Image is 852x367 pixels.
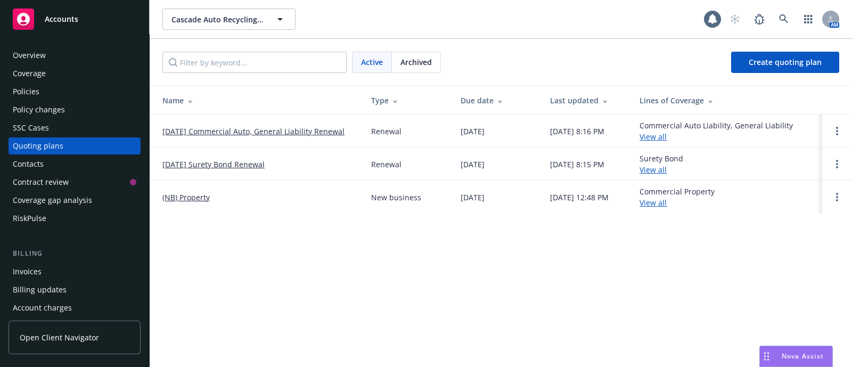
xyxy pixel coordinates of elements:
a: Overview [9,47,141,64]
a: Report a Bug [749,9,770,30]
div: Due date [461,95,533,106]
div: Name [162,95,354,106]
button: Nova Assist [759,346,833,367]
a: View all [640,132,667,142]
a: Open options [831,158,843,170]
div: [DATE] [461,126,485,137]
input: Filter by keyword... [162,52,347,73]
a: Quoting plans [9,137,141,154]
a: Account charges [9,299,141,316]
a: SSC Cases [9,119,141,136]
a: Contacts [9,156,141,173]
div: Policy changes [13,101,65,118]
a: Contract review [9,174,141,191]
div: Coverage [13,65,46,82]
div: Billing updates [13,281,67,298]
a: Switch app [798,9,819,30]
a: Billing updates [9,281,141,298]
a: Start snowing [724,9,745,30]
span: Accounts [45,15,78,23]
span: Open Client Navigator [20,332,99,343]
div: [DATE] 12:48 PM [550,192,609,203]
a: Policies [9,83,141,100]
a: (NB) Property [162,192,210,203]
a: Search [773,9,794,30]
div: [DATE] [461,159,485,170]
div: Type [371,95,444,106]
a: View all [640,198,667,208]
div: Drag to move [760,346,773,366]
button: Cascade Auto Recycling, LLC [162,9,296,30]
div: Account charges [13,299,72,316]
div: Policies [13,83,39,100]
div: Renewal [371,159,402,170]
div: Billing [9,248,141,259]
div: [DATE] 8:16 PM [550,126,604,137]
a: Coverage [9,65,141,82]
a: [DATE] Surety Bond Renewal [162,159,265,170]
div: SSC Cases [13,119,49,136]
span: Cascade Auto Recycling, LLC [171,14,264,25]
a: Open options [831,125,843,137]
span: Active [361,56,383,68]
div: Last updated [550,95,622,106]
a: RiskPulse [9,210,141,227]
div: Overview [13,47,46,64]
span: Archived [400,56,432,68]
span: Nova Assist [782,352,824,361]
a: Policy changes [9,101,141,118]
a: Create quoting plan [731,52,839,73]
div: Surety Bond [640,153,683,175]
span: Create quoting plan [749,57,822,67]
a: [DATE] Commercial Auto, General Liability Renewal [162,126,345,137]
div: New business [371,192,421,203]
div: [DATE] [461,192,485,203]
a: Accounts [9,4,141,34]
a: View all [640,165,667,175]
div: Coverage gap analysis [13,192,92,209]
div: Commercial Auto Liability, General Liability [640,120,793,142]
div: Invoices [13,263,42,280]
div: Quoting plans [13,137,63,154]
div: Lines of Coverage [640,95,814,106]
a: Coverage gap analysis [9,192,141,209]
div: Contacts [13,156,44,173]
div: Renewal [371,126,402,137]
div: [DATE] 8:15 PM [550,159,604,170]
div: RiskPulse [13,210,46,227]
div: Contract review [13,174,69,191]
div: Commercial Property [640,186,715,208]
a: Open options [831,191,843,203]
a: Invoices [9,263,141,280]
